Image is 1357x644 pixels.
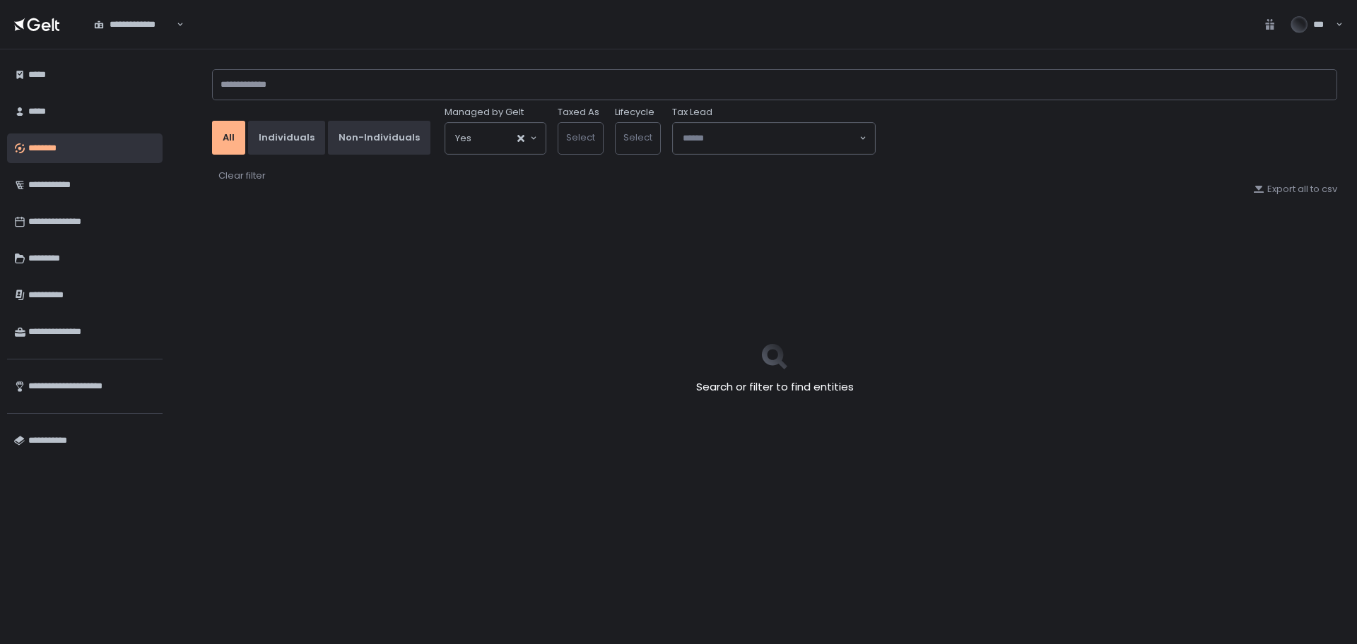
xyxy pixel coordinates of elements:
input: Search for option [683,131,858,145]
span: Yes [455,131,471,145]
div: Search for option [445,123,546,154]
button: Export all to csv [1253,183,1337,196]
button: Clear Selected [517,135,524,142]
div: Search for option [85,10,184,40]
button: All [212,121,245,155]
div: Search for option [673,123,875,154]
span: Tax Lead [672,106,712,119]
label: Lifecycle [615,106,654,119]
div: Individuals [259,131,315,144]
span: Managed by Gelt [445,106,524,119]
button: Individuals [248,121,325,155]
label: Taxed As [558,106,599,119]
span: Select [623,131,652,144]
div: All [223,131,235,144]
div: Clear filter [218,169,266,182]
div: Non-Individuals [339,131,420,144]
h2: Search or filter to find entities [696,379,854,395]
button: Clear filter [218,169,266,183]
input: Search for option [471,131,516,145]
span: Select [566,131,595,144]
button: Non-Individuals [328,121,430,155]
